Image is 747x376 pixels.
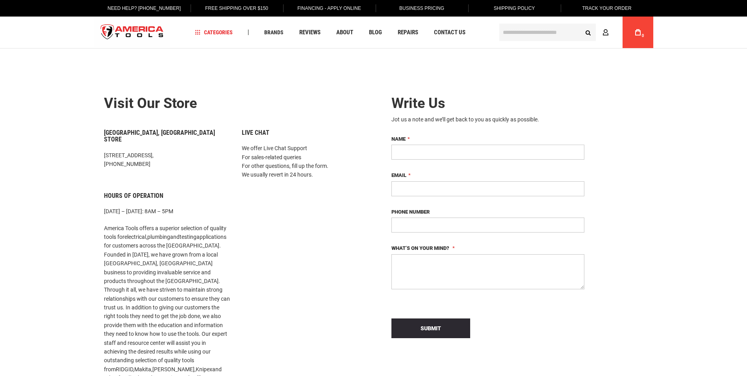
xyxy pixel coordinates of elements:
span: Phone Number [391,209,430,215]
p: [DATE] – [DATE]: 8AM – 5PM [104,207,230,216]
a: Makita [134,366,151,372]
a: Repairs [394,27,422,38]
span: Shipping Policy [494,6,535,11]
span: Submit [421,325,441,331]
span: Contact Us [434,30,465,35]
span: 0 [642,34,644,38]
button: Submit [391,318,470,338]
a: Knipex [196,366,212,372]
a: 0 [630,17,645,48]
button: Search [581,25,596,40]
span: Categories [195,30,233,35]
h2: Visit our store [104,96,368,112]
span: About [336,30,353,35]
a: testing [180,234,196,240]
span: Blog [369,30,382,35]
span: What’s on your mind? [391,245,449,251]
div: Jot us a note and we’ll get back to you as quickly as possible. [391,115,584,123]
a: Contact Us [430,27,469,38]
a: Categories [191,27,236,38]
h6: Live Chat [242,129,368,136]
p: We offer Live Chat Support For sales-related queries For other questions, fill up the form. We us... [242,144,368,179]
a: Reviews [296,27,324,38]
h6: Hours of Operation [104,192,230,199]
a: [PERSON_NAME] [152,366,195,372]
h6: [GEOGRAPHIC_DATA], [GEOGRAPHIC_DATA] Store [104,129,230,143]
a: store logo [94,18,171,47]
span: Write Us [391,95,445,112]
span: Brands [264,30,284,35]
span: Name [391,136,406,142]
a: electrical [124,234,146,240]
a: Brands [261,27,287,38]
a: RIDGID [116,366,133,372]
span: Repairs [398,30,418,35]
a: About [333,27,357,38]
a: plumbing [147,234,170,240]
img: America Tools [94,18,171,47]
span: Email [391,172,406,178]
a: Blog [365,27,386,38]
p: [STREET_ADDRESS], [PHONE_NUMBER] [104,151,230,169]
span: Reviews [299,30,321,35]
